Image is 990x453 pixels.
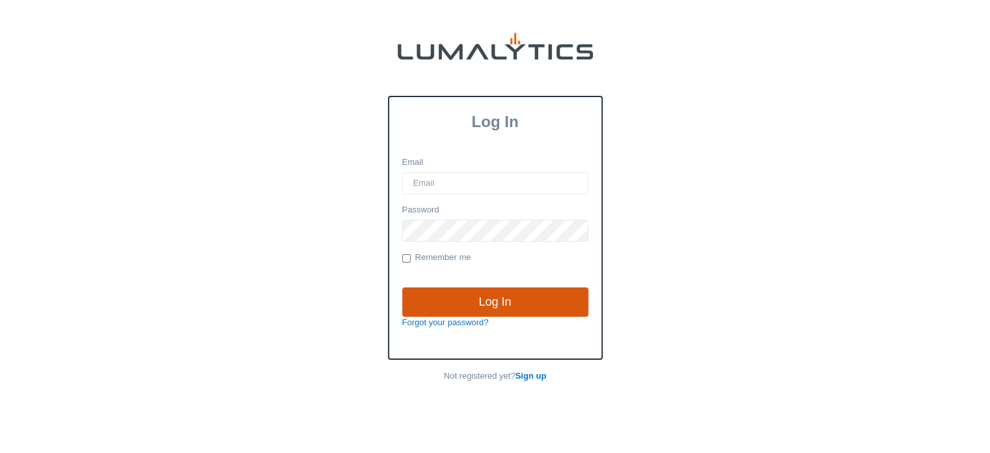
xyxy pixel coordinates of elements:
h3: Log In [389,113,601,131]
label: Password [402,204,439,216]
p: Not registered yet? [388,370,603,383]
label: Email [402,156,424,169]
img: lumalytics-black-e9b537c871f77d9ce8d3a6940f85695cd68c596e3f819dc492052d1098752254.png [398,33,593,60]
input: Remember me [402,254,411,263]
a: Forgot your password? [402,317,489,327]
input: Log In [402,287,588,317]
a: Sign up [516,371,547,381]
input: Email [402,172,588,194]
label: Remember me [402,252,471,265]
